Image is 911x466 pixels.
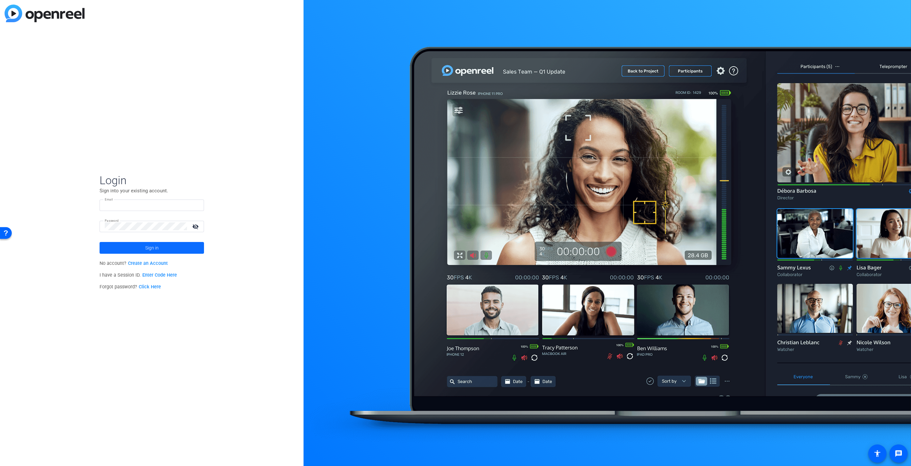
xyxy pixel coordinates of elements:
button: Sign in [100,242,204,254]
p: Sign into your existing account. [100,187,204,194]
input: Enter Email Address [105,201,199,209]
mat-icon: visibility_off [188,222,204,231]
img: blue-gradient.svg [5,5,85,22]
mat-icon: message [895,450,903,458]
a: Enter Code Here [142,272,177,278]
span: Sign in [145,240,159,256]
a: Click Here [139,284,161,290]
span: Login [100,173,204,187]
mat-icon: accessibility [873,450,881,458]
span: I have a Session ID. [100,272,177,278]
a: Create an Account [128,261,168,266]
mat-label: Password [105,219,119,223]
span: No account? [100,261,168,266]
mat-label: Email [105,198,113,201]
span: Forgot password? [100,284,161,290]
